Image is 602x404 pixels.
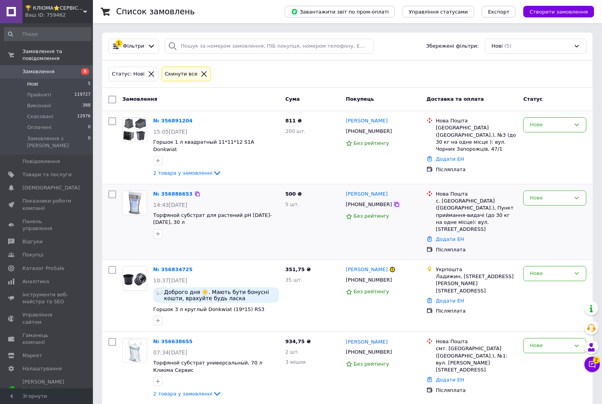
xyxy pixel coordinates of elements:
div: Cкинути все [163,70,199,78]
img: Фото товару [123,268,147,289]
span: Експорт [488,9,510,15]
span: Без рейтингу [354,361,389,367]
div: Статус: Нові [110,70,146,78]
span: 388 [82,102,91,109]
span: 2 шт. [285,349,299,355]
span: Без рейтингу [354,289,389,294]
span: Покупець [346,96,374,102]
a: Фото товару [122,266,147,291]
span: Замовлення з [PERSON_NAME] [27,135,88,149]
span: Інструменти веб-майстра та SEO [22,291,72,305]
img: Фото товару [123,118,147,142]
span: [DEMOGRAPHIC_DATA] [22,184,80,191]
a: Фото товару [122,117,147,142]
a: [PERSON_NAME] [346,117,388,125]
span: 2 [593,354,600,361]
a: Торфяной субстрат универсальный, 70 л Клиома Сервис [153,360,262,373]
span: 351,75 ₴ [285,266,311,272]
span: 811 ₴ [285,118,302,124]
span: [PHONE_NUMBER] [346,349,392,355]
a: 2 товара у замовленні [153,391,222,397]
div: Нове [530,270,571,278]
button: Завантажити звіт по пром-оплаті [285,6,395,17]
span: Фільтри [123,43,144,50]
span: Без рейтингу [354,213,389,219]
span: 🏆 КЛІОМА⭐СЕРВІС™ - Розплідник ягідних рослин [25,5,83,12]
span: Аналітика [22,278,49,285]
div: 1 [115,40,122,47]
span: Налаштування [22,365,62,372]
a: [PERSON_NAME] [346,191,388,198]
span: 35 шт. [285,277,302,283]
a: № 356638655 [153,339,193,344]
span: Управління статусами [409,9,468,15]
span: Завантажити звіт по пром-оплаті [291,8,389,15]
span: Скасовані [27,113,53,120]
div: Нове [530,121,571,129]
a: Фото товару [122,338,147,363]
a: № 356886653 [153,191,193,197]
span: 5 шт. [285,201,299,207]
span: Нові [492,43,503,50]
a: № 356891204 [153,118,193,124]
span: Прийняті [27,91,51,98]
span: 0 [88,124,91,131]
span: [PHONE_NUMBER] [346,201,392,207]
div: Укрпошта [436,266,517,273]
span: 5 [81,68,89,75]
div: Післяплата [436,246,517,253]
a: Створити замовлення [516,9,594,14]
img: :speech_balloon: [156,289,163,295]
input: Пошук [4,27,91,41]
div: Нове [530,194,571,202]
span: Створити замовлення [530,9,588,15]
a: Додати ЕН [436,156,464,162]
span: Статус [523,96,543,102]
button: Чат з покупцем2 [585,357,600,372]
span: Горшок 3 л круглый Donkwiat (19*15) RS3 [153,306,264,312]
span: 07:34[DATE] [153,349,187,356]
span: 0 [88,135,91,149]
div: Нове [530,342,571,350]
a: Фото товару [122,191,147,215]
span: Доставка та оплата [427,96,484,102]
div: Ладижин, [STREET_ADDRESS] [PERSON_NAME][STREET_ADDRESS] [436,273,517,294]
a: Додати ЕН [436,236,464,242]
span: Маркет [22,352,42,359]
span: Замовлення [22,68,55,75]
div: [GEOGRAPHIC_DATA] ([GEOGRAPHIC_DATA].), №3 (до 30 кг на одне місце ): вул. Чорних Запорожців, 47/1 [436,124,517,153]
img: Фото товару [123,191,147,215]
span: Гаманець компанії [22,332,72,346]
a: [PERSON_NAME] [346,266,388,273]
span: 2 товара у замовленні [153,170,213,176]
a: Горшок 1 л квадратный 11*11*12 S1A Donkwiat [153,139,254,152]
div: с. [GEOGRAPHIC_DATA] ([GEOGRAPHIC_DATA].), Пункт приймання-видачі (до 30 кг на одне місце): вул. ... [436,198,517,233]
button: Створити замовлення [523,6,594,17]
a: [PERSON_NAME] [346,339,388,346]
span: Оплачені [27,124,51,131]
span: Доброго дня ☀️. Мають бути бонусні кошти, врахуйте будь ласка [164,289,276,301]
span: Торфяной субстрат для растений pH [DATE]-[DATE], 30 л [153,212,272,225]
span: Нові [27,81,38,88]
a: 2 товара у замовленні [153,170,222,176]
button: Експорт [482,6,516,17]
span: Відгуки [22,238,43,245]
div: смт. [GEOGRAPHIC_DATA] ([GEOGRAPHIC_DATA].), №1: вул. [PERSON_NAME][STREET_ADDRESS] [436,345,517,373]
a: № 356834725 [153,266,193,272]
a: Додати ЕН [436,298,464,304]
span: 5 [88,81,91,88]
h1: Список замовлень [116,7,195,16]
div: Нова Пошта [436,117,517,124]
span: 119727 [74,91,91,98]
div: Ваш ID: 759462 [25,12,93,19]
span: Покупці [22,251,43,258]
span: [PHONE_NUMBER] [346,128,392,134]
span: 15:05[DATE] [153,129,187,135]
span: Управління сайтом [22,311,72,325]
a: Додати ЕН [436,377,464,383]
span: 200 шт. [285,128,306,134]
div: Післяплата [436,387,517,394]
span: 10:37[DATE] [153,277,187,284]
span: Збережені фільтри: [426,43,479,50]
